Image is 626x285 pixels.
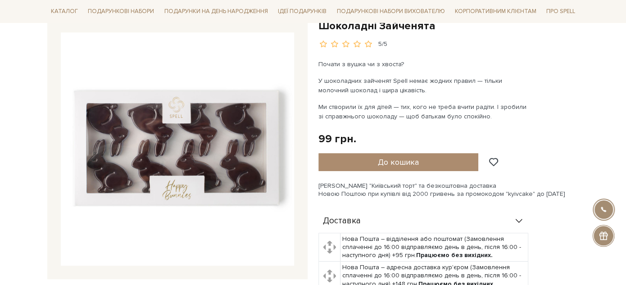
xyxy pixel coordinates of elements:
a: Подарунки на День народження [161,5,272,18]
div: [PERSON_NAME] "Київський торт" та безкоштовна доставка Новою Поштою при купівлі від 2000 гривень ... [318,182,579,198]
p: Почати з вушка чи з хвоста? [318,59,530,69]
b: Працюємо без вихідних. [416,251,493,259]
a: Про Spell [543,5,579,18]
a: Подарункові набори вихователю [333,4,448,19]
a: Ідеї подарунків [274,5,330,18]
h1: Шоколадні Зайченята [318,19,579,33]
div: 99 грн. [318,132,356,146]
a: Каталог [47,5,82,18]
a: Подарункові набори [84,5,158,18]
p: Ми створили їх для дітей — тих, кого не треба вчити радіти. І зробили зі справжнього шоколаду — щ... [318,102,530,121]
button: До кошика [318,153,478,171]
div: 5/5 [378,40,387,49]
span: Доставка [323,217,361,225]
img: Шоколадні Зайченята [61,32,294,266]
a: Корпоративним клієнтам [451,4,540,19]
td: Нова Пошта – відділення або поштомат (Замовлення сплаченні до 16:00 відправляємо день в день, піс... [340,233,528,262]
span: До кошика [378,157,419,167]
p: У шоколадних зайченят Spell немає жодних правил — тільки молочний шоколад і щира цікавість. [318,76,530,95]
